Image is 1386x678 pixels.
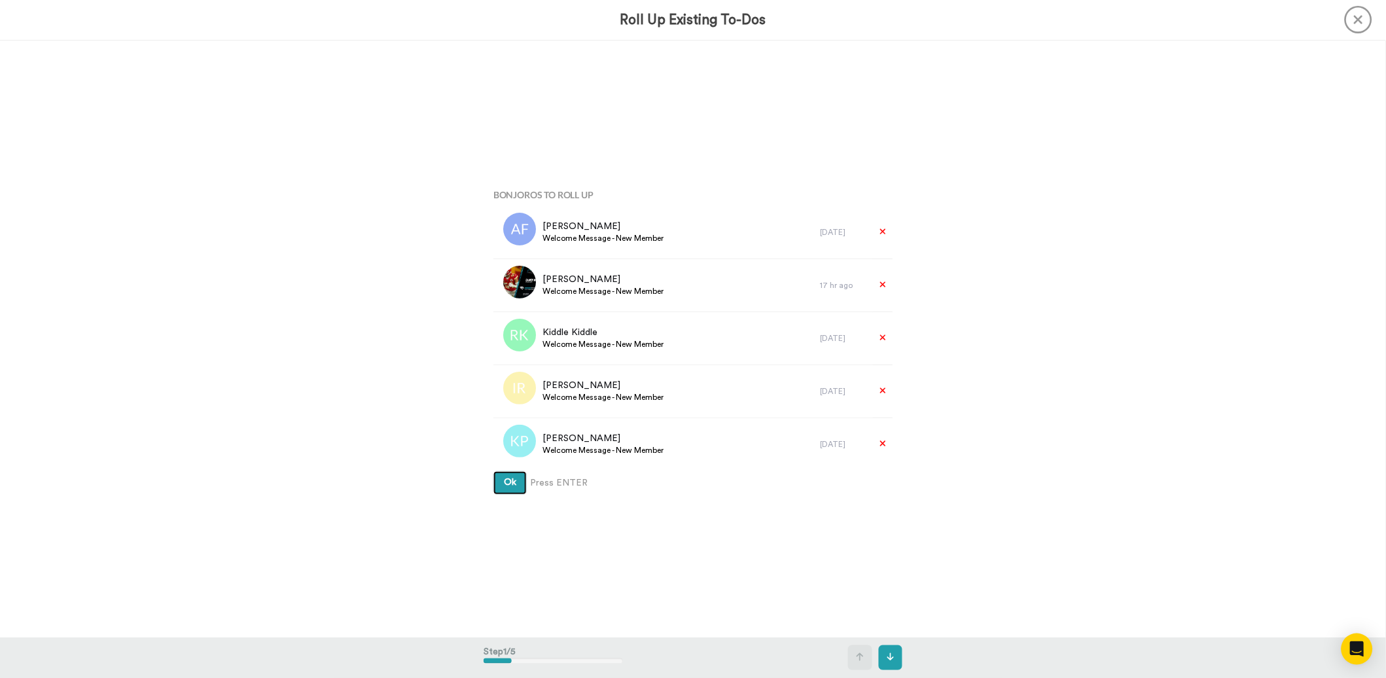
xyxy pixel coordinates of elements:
[504,478,516,487] span: Ok
[503,266,536,298] img: b99913ff-41ae-4518-be33-e3e3839399db.jpg
[542,432,664,445] span: [PERSON_NAME]
[542,379,664,392] span: [PERSON_NAME]
[821,280,866,291] div: 17 hr ago
[530,476,588,490] span: Press ENTER
[821,333,866,344] div: [DATE]
[542,220,664,233] span: [PERSON_NAME]
[484,639,623,677] div: Step 1 / 5
[503,213,536,245] img: af.png
[503,319,536,351] img: rk.png
[542,273,664,286] span: [PERSON_NAME]
[821,386,866,397] div: [DATE]
[542,445,664,455] span: Welcome Message - New Member
[542,392,664,402] span: Welcome Message - New Member
[503,425,536,457] img: kp.png
[1342,633,1373,665] div: Open Intercom Messenger
[542,326,664,339] span: Kiddle Kiddle
[821,439,866,450] div: [DATE]
[542,233,664,243] span: Welcome Message - New Member
[542,286,664,296] span: Welcome Message - New Member
[493,471,527,495] button: Ok
[493,190,893,200] h4: Bonjoros To Roll Up
[542,339,664,349] span: Welcome Message - New Member
[821,227,866,238] div: [DATE]
[620,12,766,27] h3: Roll Up Existing To-Dos
[503,372,536,404] img: ir.png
